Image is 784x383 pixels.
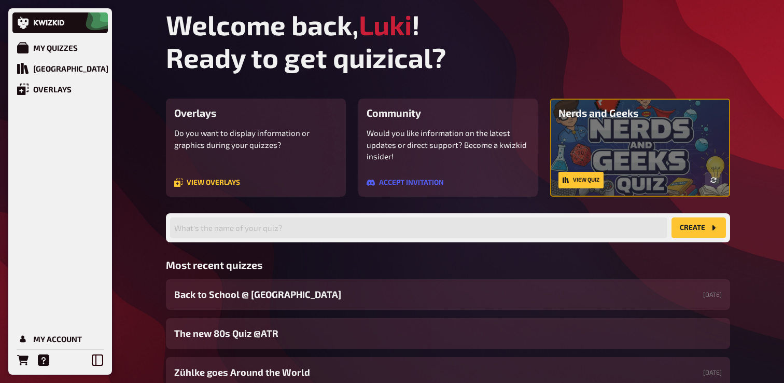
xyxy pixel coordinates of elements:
[33,64,108,73] div: [GEOGRAPHIC_DATA]
[166,8,730,74] h1: Welcome back, ! Ready to get quizical?
[33,43,78,52] div: My Quizzes
[174,107,338,119] h3: Overlays
[174,365,310,379] span: Zühlke goes Around the World
[174,326,278,340] span: The new 80s Quiz @ATR
[33,350,54,371] a: Help
[174,127,338,151] p: Do you want to display information or graphics during your quizzes?
[12,329,108,349] a: My Account
[367,107,530,119] h3: Community
[12,350,33,371] a: Orders
[12,37,108,58] a: My Quizzes
[12,79,108,100] a: Overlays
[367,179,444,187] a: Accept invitation
[558,107,722,119] h3: Nerds and Geeks
[166,259,730,271] h3: Most recent quizzes
[359,8,412,41] span: Luki
[367,127,530,162] p: Would you like information on the latest updates or direct support? Become a kwizkid insider!
[33,334,82,344] div: My Account
[174,288,341,302] span: Back to School @ [GEOGRAPHIC_DATA]
[12,58,108,79] a: Quiz Library
[703,368,722,377] small: [DATE]
[703,290,722,299] small: [DATE]
[558,172,604,188] a: View quiz
[174,179,240,187] a: View overlays
[671,217,726,238] button: create
[166,318,730,349] a: The new 80s Quiz @ATR
[166,279,730,310] a: Back to School @ [GEOGRAPHIC_DATA][DATE]
[33,85,72,94] div: Overlays
[170,217,667,238] input: What's the name of your quiz?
